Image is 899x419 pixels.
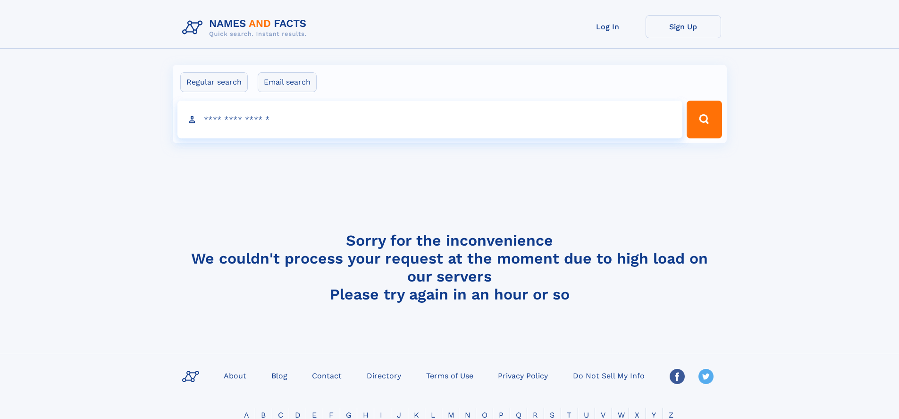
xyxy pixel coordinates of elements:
a: Log In [570,15,646,38]
a: Privacy Policy [494,368,552,382]
a: Contact [308,368,345,382]
a: Do Not Sell My Info [569,368,648,382]
img: Twitter [698,369,714,384]
label: Regular search [180,72,248,92]
img: Facebook [670,369,685,384]
button: Search Button [687,101,722,138]
h4: Sorry for the inconvenience We couldn't process your request at the moment due to high load on ou... [178,231,721,303]
a: Blog [268,368,291,382]
a: About [220,368,250,382]
img: Logo Names and Facts [178,15,314,41]
a: Directory [363,368,405,382]
a: Terms of Use [422,368,477,382]
a: Sign Up [646,15,721,38]
label: Email search [258,72,317,92]
input: search input [177,101,683,138]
